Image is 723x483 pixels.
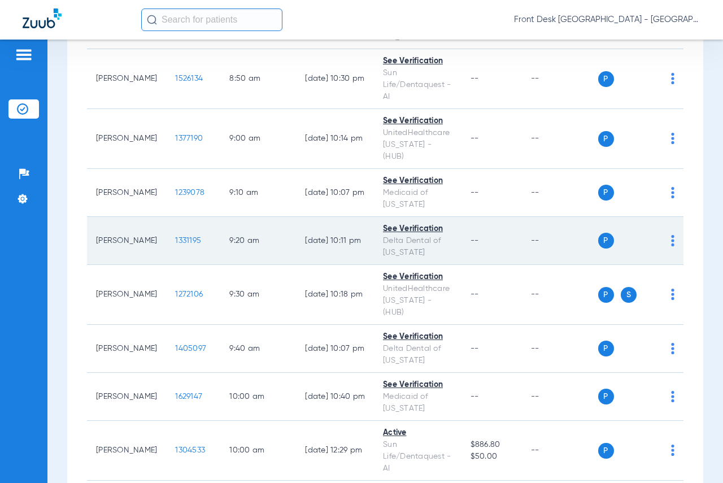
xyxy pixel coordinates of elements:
span: P [598,233,614,249]
span: -- [471,75,479,82]
td: [DATE] 10:07 PM [296,169,374,217]
span: P [598,131,614,147]
span: P [598,341,614,356]
div: Delta Dental of [US_STATE] [383,235,452,259]
span: -- [471,237,479,245]
span: -- [471,393,479,401]
div: Sun Life/Dentaquest - AI [383,439,452,475]
td: [PERSON_NAME] [87,421,166,481]
div: UnitedHealthcare [US_STATE] - (HUB) [383,127,452,163]
img: Search Icon [147,15,157,25]
span: 1526134 [175,75,203,82]
img: hamburger-icon [15,48,33,62]
div: See Verification [383,115,452,127]
span: 1377190 [175,134,203,142]
td: -- [522,217,598,265]
img: Zuub Logo [23,8,62,28]
span: -- [471,189,479,197]
div: See Verification [383,379,452,391]
img: group-dot-blue.svg [671,73,674,84]
div: See Verification [383,175,452,187]
td: -- [522,421,598,481]
span: -- [471,345,479,353]
td: [PERSON_NAME] [87,373,166,421]
span: S [621,287,637,303]
span: P [598,185,614,201]
input: Search for patients [141,8,282,31]
span: 1405097 [175,345,206,353]
div: Medicaid of [US_STATE] [383,187,452,211]
td: [DATE] 10:18 PM [296,265,374,325]
img: group-dot-blue.svg [671,133,674,144]
td: 9:40 AM [220,325,296,373]
td: [PERSON_NAME] [87,49,166,109]
td: -- [522,373,598,421]
span: -- [471,290,479,298]
div: UnitedHealthcare [US_STATE] - (HUB) [383,283,452,319]
span: P [598,287,614,303]
td: 9:20 AM [220,217,296,265]
td: [DATE] 10:40 PM [296,373,374,421]
img: group-dot-blue.svg [671,343,674,354]
td: 9:10 AM [220,169,296,217]
iframe: Chat Widget [667,429,723,483]
td: -- [522,325,598,373]
span: -- [471,134,479,142]
span: P [598,443,614,459]
td: [PERSON_NAME] [87,169,166,217]
span: $50.00 [471,451,513,463]
span: P [598,71,614,87]
img: group-dot-blue.svg [671,391,674,402]
span: 1304533 [175,446,205,454]
div: See Verification [383,223,452,235]
div: See Verification [383,331,452,343]
td: -- [522,265,598,325]
td: [PERSON_NAME] [87,217,166,265]
div: See Verification [383,55,452,67]
td: 10:00 AM [220,421,296,481]
td: 8:50 AM [220,49,296,109]
td: [DATE] 12:29 PM [296,421,374,481]
td: 9:00 AM [220,109,296,169]
td: [PERSON_NAME] [87,325,166,373]
div: Medicaid of [US_STATE] [383,391,452,415]
span: P [598,389,614,404]
td: [DATE] 10:11 PM [296,217,374,265]
span: Front Desk [GEOGRAPHIC_DATA] - [GEOGRAPHIC_DATA] | My Community Dental Centers [514,14,700,25]
img: group-dot-blue.svg [671,289,674,300]
td: [DATE] 10:14 PM [296,109,374,169]
div: Active [383,427,452,439]
td: -- [522,169,598,217]
td: [DATE] 10:30 PM [296,49,374,109]
span: 1239078 [175,189,204,197]
span: 1629147 [175,393,202,401]
span: 1331195 [175,237,201,245]
td: [DATE] 10:07 PM [296,325,374,373]
td: [PERSON_NAME] [87,109,166,169]
div: Sun Life/Dentaquest - AI [383,67,452,103]
td: -- [522,109,598,169]
span: 1272106 [175,290,203,298]
td: 9:30 AM [220,265,296,325]
img: group-dot-blue.svg [671,235,674,246]
span: $886.80 [471,439,513,451]
td: 10:00 AM [220,373,296,421]
td: -- [522,49,598,109]
div: Delta Dental of [US_STATE] [383,343,452,367]
div: See Verification [383,271,452,283]
img: group-dot-blue.svg [671,187,674,198]
td: [PERSON_NAME] [87,265,166,325]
